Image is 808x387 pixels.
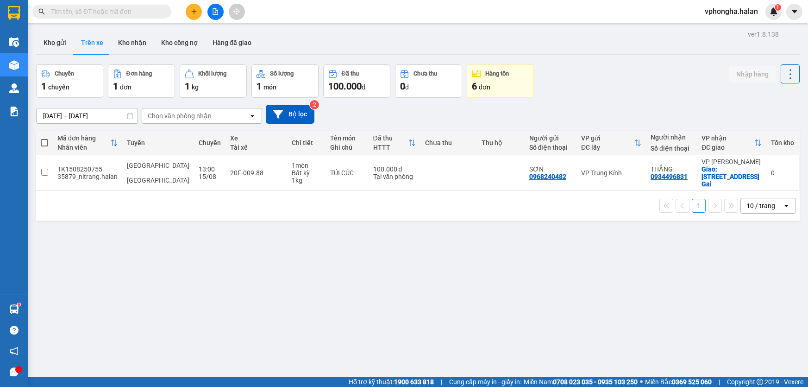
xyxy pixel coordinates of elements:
[651,145,692,152] div: Số điện thoại
[199,165,221,173] div: 13:00
[57,134,110,142] div: Mã đơn hàng
[330,169,364,177] div: TÚI CÚC
[328,81,362,92] span: 100.000
[292,162,320,169] div: 1 món
[729,66,776,82] button: Nhập hàng
[425,139,472,146] div: Chưa thu
[581,134,634,142] div: VP gửi
[645,377,712,387] span: Miền Bắc
[479,83,490,91] span: đơn
[323,64,390,98] button: Đã thu100.000đ
[113,81,118,92] span: 1
[9,107,19,116] img: solution-icon
[746,201,775,210] div: 10 / trang
[783,202,790,209] svg: open
[48,83,69,91] span: chuyến
[270,70,294,77] div: Số lượng
[651,165,692,173] div: THẮNG
[185,81,190,92] span: 1
[154,32,205,54] button: Kho công nợ
[702,134,754,142] div: VP nhận
[41,81,46,92] span: 1
[57,173,118,180] div: 35879_nltrang.halan
[51,6,160,17] input: Tìm tên, số ĐT hoặc mã đơn
[199,173,221,180] div: 15/08
[36,64,103,98] button: Chuyến1chuyến
[770,7,778,16] img: icon-new-feature
[529,144,572,151] div: Số điện thoại
[581,169,641,177] div: VP Trung Kính
[108,64,175,98] button: Đơn hàng1đơn
[9,60,19,70] img: warehouse-icon
[373,173,416,180] div: Tại văn phòng
[373,165,416,173] div: 100.000 đ
[18,303,20,306] sup: 1
[405,83,409,91] span: đ
[57,144,110,151] div: Nhân viên
[786,4,802,20] button: caret-down
[229,4,245,20] button: aim
[126,70,152,77] div: Đơn hàng
[10,347,19,355] span: notification
[373,134,408,142] div: Đã thu
[524,377,638,387] span: Miền Nam
[771,169,794,177] div: 0
[651,133,692,141] div: Người nhận
[748,29,779,39] div: ver 1.8.138
[292,169,320,177] div: Bất kỳ
[790,7,799,16] span: caret-down
[74,32,111,54] button: Trên xe
[697,131,766,155] th: Toggle SortBy
[413,70,437,77] div: Chưa thu
[702,158,762,165] div: VP [PERSON_NAME]
[373,144,408,151] div: HTTT
[55,70,74,77] div: Chuyến
[111,32,154,54] button: Kho nhận
[553,378,638,386] strong: 0708 023 035 - 0935 103 250
[292,139,320,146] div: Chi tiết
[330,134,364,142] div: Tên món
[127,162,189,184] span: [GEOGRAPHIC_DATA] - [GEOGRAPHIC_DATA]
[10,326,19,335] span: question-circle
[233,8,240,15] span: aim
[692,199,706,213] button: 1
[9,83,19,93] img: warehouse-icon
[776,4,779,11] span: 1
[342,70,359,77] div: Đã thu
[148,111,212,121] div: Chọn văn phòng nhận
[640,380,643,384] span: ⚪️
[57,165,118,173] div: TK1508250755
[697,6,765,17] span: vphongha.halan
[576,131,646,155] th: Toggle SortBy
[37,108,138,123] input: Select a date range.
[36,32,74,54] button: Kho gửi
[230,134,282,142] div: Xe
[230,169,282,177] div: 20F-009.88
[449,377,521,387] span: Cung cấp máy in - giấy in:
[529,173,566,180] div: 0968240482
[192,83,199,91] span: kg
[672,378,712,386] strong: 0369 525 060
[441,377,442,387] span: |
[349,377,434,387] span: Hỗ trợ kỹ thuật:
[199,139,221,146] div: Chuyến
[472,81,477,92] span: 6
[757,379,763,385] span: copyright
[292,177,320,184] div: 1 kg
[467,64,534,98] button: Hàng tồn6đơn
[266,105,314,124] button: Bộ lọc
[186,4,202,20] button: plus
[702,165,762,188] div: Giao: Phú Gia 4-19, Bến Đoan, Hòn Gai
[207,4,224,20] button: file-add
[775,4,781,11] sup: 1
[263,83,276,91] span: món
[702,144,754,151] div: ĐC giao
[395,64,462,98] button: Chưa thu0đ
[529,165,572,173] div: SƠN
[10,368,19,376] span: message
[230,144,282,151] div: Tài xế
[719,377,720,387] span: |
[362,83,365,91] span: đ
[127,139,189,146] div: Tuyến
[205,32,259,54] button: Hàng đã giao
